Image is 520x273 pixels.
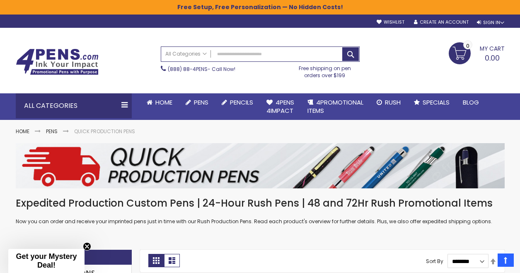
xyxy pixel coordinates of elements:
[8,249,85,273] div: Get your Mystery Deal!Close teaser
[477,19,504,26] div: Sign In
[423,98,450,107] span: Specials
[74,128,135,135] strong: Quick Production Pens
[168,66,208,73] a: (888) 88-4PENS
[165,51,207,57] span: All Categories
[377,19,404,25] a: Wishlist
[456,93,486,112] a: Blog
[179,93,215,112] a: Pens
[414,19,469,25] a: Create an Account
[230,98,253,107] span: Pencils
[266,98,294,115] span: 4Pens 4impact
[307,98,363,115] span: 4PROMOTIONAL ITEMS
[426,258,443,265] label: Sort By
[370,93,407,112] a: Rush
[16,49,99,75] img: 4Pens Custom Pens and Promotional Products
[16,93,132,118] div: All Categories
[194,98,208,107] span: Pens
[16,218,505,225] p: Now you can order and receive your imprinted pens just in time with our Rush Production Pens. Rea...
[140,93,179,112] a: Home
[155,98,172,107] span: Home
[168,66,235,73] span: - Call Now!
[46,128,58,135] a: Pens
[385,98,401,107] span: Rush
[215,93,260,112] a: Pencils
[301,93,370,120] a: 4PROMOTIONALITEMS
[452,251,520,273] iframe: Google Customer Reviews
[16,197,505,210] h1: Expedited Production Custom Pens | 24-Hour Rush Pens | 48 and 72Hr Rush Promotional Items
[83,242,91,251] button: Close teaser
[407,93,456,112] a: Specials
[466,42,469,50] span: 0
[16,143,505,188] img: Quick Production Pens
[161,47,211,61] a: All Categories
[290,62,360,78] div: Free shipping on pen orders over $199
[449,42,505,63] a: 0.00 0
[148,254,164,267] strong: Grid
[16,252,77,269] span: Get your Mystery Deal!
[260,93,301,120] a: 4Pens4impact
[16,128,29,135] a: Home
[485,53,500,63] span: 0.00
[463,98,479,107] span: Blog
